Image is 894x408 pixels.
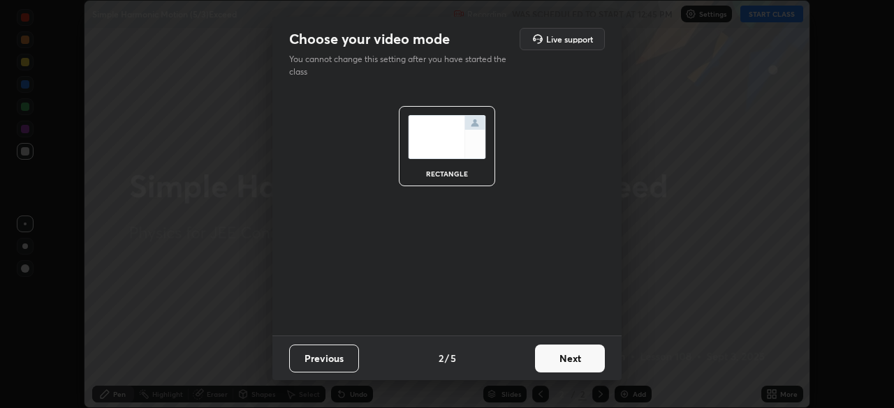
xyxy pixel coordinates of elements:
[450,351,456,365] h4: 5
[289,345,359,372] button: Previous
[419,170,475,177] div: rectangle
[408,115,486,159] img: normalScreenIcon.ae25ed63.svg
[546,35,593,43] h5: Live support
[289,53,515,78] p: You cannot change this setting after you have started the class
[535,345,605,372] button: Next
[439,351,444,365] h4: 2
[445,351,449,365] h4: /
[289,30,450,48] h2: Choose your video mode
